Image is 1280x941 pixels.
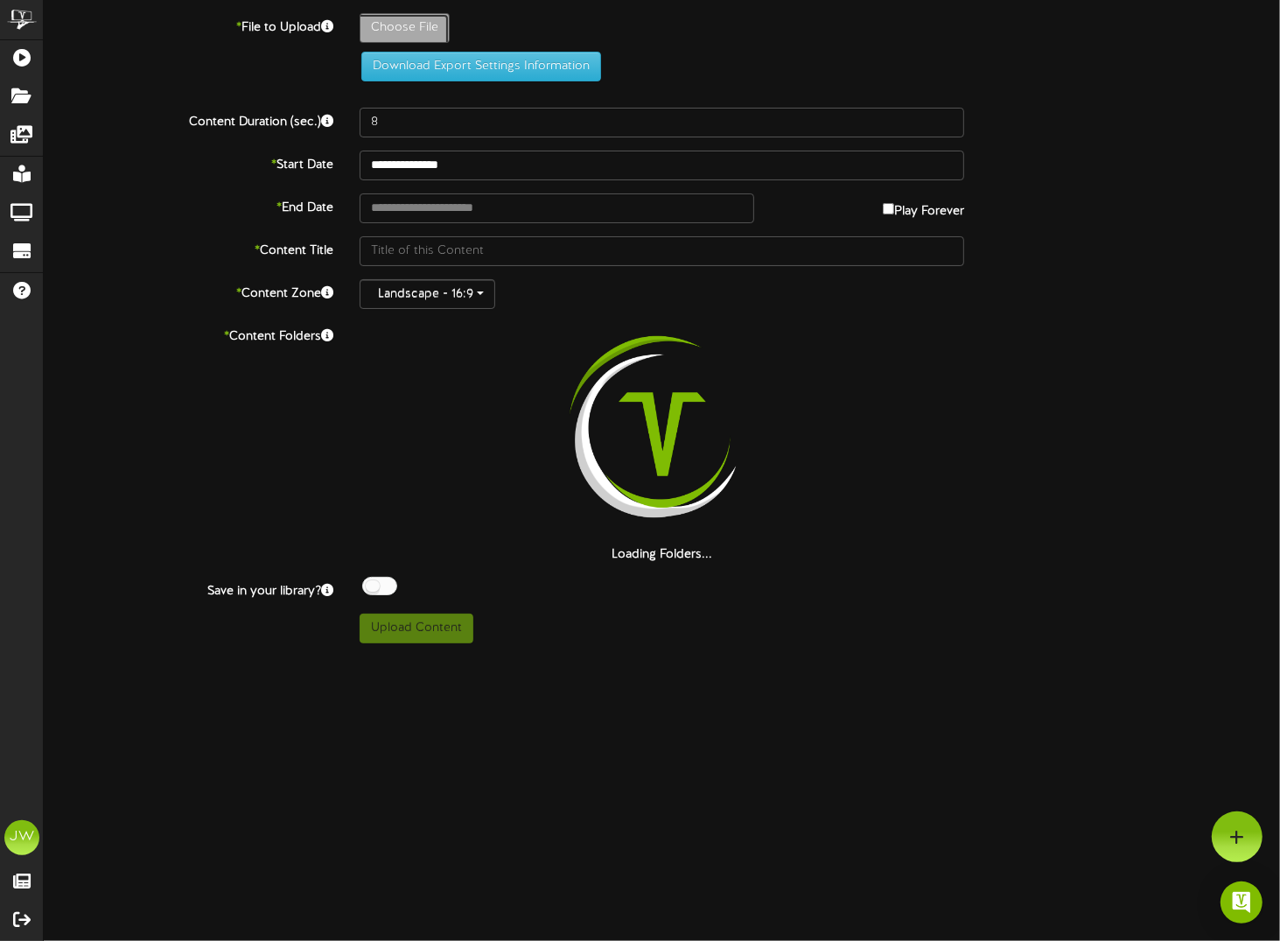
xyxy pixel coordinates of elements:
[4,820,39,855] div: JW
[883,203,894,214] input: Play Forever
[360,614,473,643] button: Upload Content
[31,577,346,600] label: Save in your library?
[612,548,712,561] strong: Loading Folders...
[31,108,346,131] label: Content Duration (sec.)
[31,236,346,260] label: Content Title
[360,279,495,309] button: Landscape - 16:9
[353,60,601,73] a: Download Export Settings Information
[31,151,346,174] label: Start Date
[361,52,601,81] button: Download Export Settings Information
[31,279,346,303] label: Content Zone
[31,322,346,346] label: Content Folders
[31,193,346,217] label: End Date
[31,13,346,37] label: File to Upload
[360,236,965,266] input: Title of this Content
[1221,881,1263,923] div: Open Intercom Messenger
[550,322,774,546] img: loading-spinner-2.png
[883,193,964,221] label: Play Forever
